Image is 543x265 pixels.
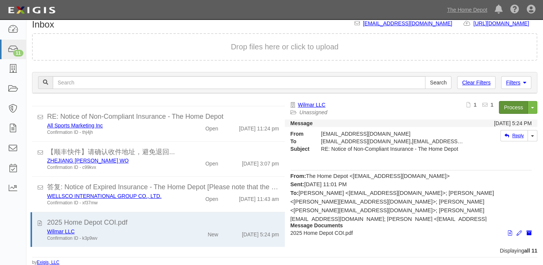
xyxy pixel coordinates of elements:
[500,130,528,141] a: Reply
[47,228,178,235] div: Wilmar LLC
[242,228,279,238] div: [DATE] 5:24 pm
[32,20,54,29] h1: Inbox
[315,138,469,145] div: party-9349nv@sbainsurance.homedepot.com,frankc@ezred.com,mthompson@pskbinc.com
[47,129,178,136] div: Confirmation ID - thj4jh
[291,222,343,228] strong: Message Documents
[47,235,178,242] div: Confirmation ID - k3p9wv
[13,50,23,57] div: 11
[508,231,512,236] i: View
[291,229,532,237] p: 2025 Home Depot COI.pdf
[526,231,532,236] i: Archive document
[315,145,469,153] div: RE: Notice of Non-Compliant Insurance - The Home Depot
[300,109,327,115] a: Unassigned
[26,247,543,254] div: Displaying
[457,76,495,89] a: Clear Filters
[291,120,313,126] strong: Message
[291,181,304,187] b: Sent:
[491,102,494,108] b: 1
[494,119,532,127] div: [DATE] 5:24 PM
[291,173,306,179] span: From:
[47,112,279,122] div: RE: Notice of Non-Compliant Insurance - The Home Depot
[291,173,494,239] span: The Home Depot <[EMAIL_ADDRESS][DOMAIN_NAME]> [DATE] 11:01 PM [PERSON_NAME] <[EMAIL_ADDRESS][DOMA...
[524,248,537,254] b: all 11
[205,122,218,132] div: Open
[208,228,218,238] div: New
[53,76,425,89] input: Search
[315,130,469,138] div: [EMAIL_ADDRESS][DOMAIN_NAME]
[47,123,103,129] a: All Sports Marketing Inc
[425,76,451,89] input: Search
[501,76,531,89] a: Filters
[242,157,279,167] div: [DATE] 3:07 pm
[47,158,128,164] a: ZHEJIANG [PERSON_NAME] WO
[285,130,315,138] strong: From
[47,147,279,157] div: 【顺丰快件】请确认收件地址，避免退回...
[291,190,299,196] b: To:
[517,231,522,236] i: Edit document
[6,3,58,17] img: logo-5460c22ac91f19d4615b14bd174203de0afe785f0fc80cf4dbbc73dc1793850b.png
[499,101,528,114] a: Process
[47,228,75,234] a: Wilmar LLC
[231,41,339,52] button: Drop files here or click to upload
[239,192,279,203] div: [DATE] 11:43 am
[47,200,178,206] div: Confirmation ID - xf37mw
[47,193,162,199] a: WELLSCO INTERNATIONAL GROUP CO., LTD.
[205,157,218,167] div: Open
[510,5,519,14] i: Help Center - Complianz
[47,218,279,228] div: 2025 Home Depot COI.pdf
[443,2,491,17] a: The Home Depot
[37,260,60,265] a: Exigis, LLC
[363,20,452,26] a: [EMAIL_ADDRESS][DOMAIN_NAME]
[205,192,218,203] div: Open
[47,164,178,171] div: Confirmation ID - c99kvx
[285,145,315,153] strong: Subject
[239,122,279,132] div: [DATE] 11:24 pm
[298,102,326,108] a: Wilmar LLC
[47,182,279,192] div: 答复: Notice of Expired Insurance - The Home Depot [Please note that the email is sent by bounces+2...
[473,20,537,26] a: [URL][DOMAIN_NAME]
[285,138,315,145] strong: To
[474,102,477,108] b: 1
